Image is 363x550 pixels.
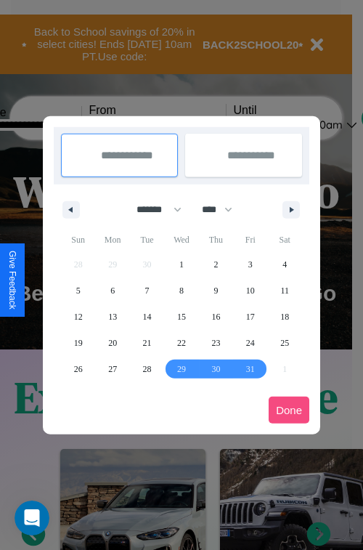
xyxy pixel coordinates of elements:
span: 14 [143,304,152,330]
button: Done [269,397,309,424]
span: Wed [164,228,198,251]
button: 31 [233,356,267,382]
button: 17 [233,304,267,330]
span: 29 [177,356,186,382]
div: Give Feedback [7,251,17,310]
button: 25 [268,330,302,356]
span: 30 [211,356,220,382]
span: Mon [95,228,129,251]
span: 4 [282,251,287,278]
button: 10 [233,278,267,304]
span: 26 [74,356,83,382]
span: 24 [246,330,255,356]
span: Tue [130,228,164,251]
span: 5 [76,278,81,304]
button: 9 [199,278,233,304]
span: 16 [211,304,220,330]
span: 27 [108,356,117,382]
span: 1 [179,251,184,278]
span: 8 [179,278,184,304]
button: 21 [130,330,164,356]
button: 23 [199,330,233,356]
span: Fri [233,228,267,251]
button: 24 [233,330,267,356]
span: Sat [268,228,302,251]
button: 22 [164,330,198,356]
button: 13 [95,304,129,330]
span: 3 [248,251,253,278]
span: 19 [74,330,83,356]
button: 30 [199,356,233,382]
span: Sun [61,228,95,251]
span: 20 [108,330,117,356]
span: 15 [177,304,186,330]
span: Thu [199,228,233,251]
button: 18 [268,304,302,330]
span: 23 [211,330,220,356]
span: 9 [213,278,218,304]
button: 7 [130,278,164,304]
span: 10 [246,278,255,304]
button: 19 [61,330,95,356]
button: 3 [233,251,267,278]
span: 6 [110,278,115,304]
button: 1 [164,251,198,278]
button: 12 [61,304,95,330]
span: 31 [246,356,255,382]
iframe: Intercom live chat [15,501,49,535]
span: 2 [213,251,218,278]
button: 28 [130,356,164,382]
button: 16 [199,304,233,330]
span: 13 [108,304,117,330]
button: 6 [95,278,129,304]
span: 25 [280,330,289,356]
span: 11 [280,278,289,304]
button: 29 [164,356,198,382]
span: 12 [74,304,83,330]
button: 27 [95,356,129,382]
button: 4 [268,251,302,278]
button: 14 [130,304,164,330]
button: 8 [164,278,198,304]
button: 26 [61,356,95,382]
span: 22 [177,330,186,356]
button: 2 [199,251,233,278]
button: 15 [164,304,198,330]
span: 21 [143,330,152,356]
button: 20 [95,330,129,356]
button: 5 [61,278,95,304]
span: 17 [246,304,255,330]
span: 7 [145,278,150,304]
span: 18 [280,304,289,330]
button: 11 [268,278,302,304]
span: 28 [143,356,152,382]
